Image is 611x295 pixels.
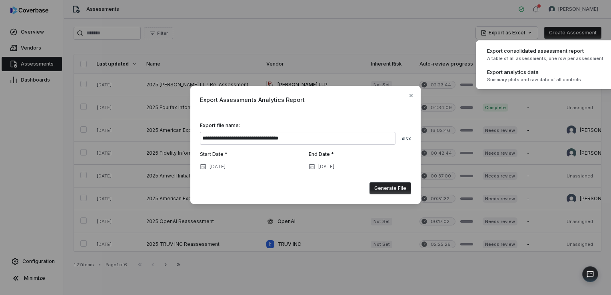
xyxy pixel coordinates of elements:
[200,96,411,104] span: Export Assessments Analytics Report
[400,135,411,143] span: .xlsx
[309,151,334,157] label: End Date *
[200,151,228,157] label: Start Date *
[200,122,411,129] label: Export file name:
[306,158,337,175] button: [DATE]
[198,158,228,175] button: [DATE]
[369,182,411,194] button: Generate File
